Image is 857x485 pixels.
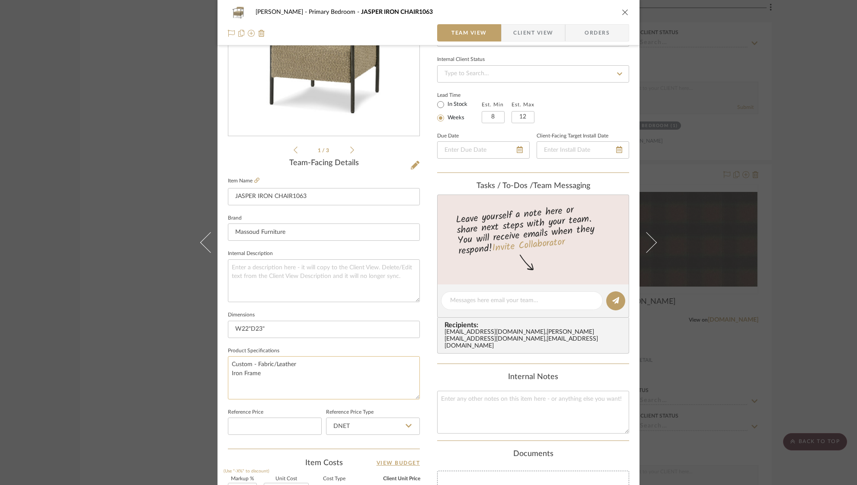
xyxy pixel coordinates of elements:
[322,148,326,153] span: /
[326,148,330,153] span: 3
[228,159,420,168] div: Team-Facing Details
[228,410,263,415] label: Reference Price
[437,65,629,83] input: Type to Search…
[446,101,467,108] label: In Stock
[228,188,420,205] input: Enter Item Name
[228,177,259,185] label: Item Name
[228,3,249,21] img: 62fcac48-d939-4830-ae1d-47100b426f32_48x40.jpg
[228,349,279,353] label: Product Specifications
[228,223,420,241] input: Enter Brand
[621,8,629,16] button: close
[512,102,534,108] label: Est. Max
[436,201,630,258] div: Leave yourself a note here or share next steps with your team. You will receive emails when they ...
[264,477,309,481] label: Unit Cost
[437,134,459,138] label: Due Date
[326,410,374,415] label: Reference Price Type
[228,216,242,220] label: Brand
[437,91,482,99] label: Lead Time
[446,114,464,122] label: Weeks
[361,9,433,15] span: JASPER IRON CHAIR1063
[318,148,322,153] span: 1
[437,141,530,159] input: Enter Due Date
[482,102,504,108] label: Est. Min
[377,458,420,468] a: View Budget
[309,9,361,15] span: Primary Bedroom
[437,182,629,191] div: team Messaging
[492,235,566,256] a: Invite Collaborator
[437,450,629,459] div: Documents
[437,57,485,62] div: Internal Client Status
[437,373,629,382] div: Internal Notes
[513,24,553,41] span: Client View
[359,477,420,481] label: Client Unit Price
[228,477,257,481] label: Markup %
[537,134,608,138] label: Client-Facing Target Install Date
[444,329,625,350] div: [EMAIL_ADDRESS][DOMAIN_NAME] , [PERSON_NAME][EMAIL_ADDRESS][DOMAIN_NAME] , [EMAIL_ADDRESS][DOMAIN...
[316,477,352,481] label: Cost Type
[228,321,420,338] input: Enter the dimensions of this item
[258,30,265,37] img: Remove from project
[575,24,619,41] span: Orders
[437,99,482,123] mat-radio-group: Select item type
[476,182,533,190] span: Tasks / To-Dos /
[228,458,420,468] div: Item Costs
[444,321,625,329] span: Recipients:
[228,313,255,317] label: Dimensions
[256,9,309,15] span: [PERSON_NAME]
[451,24,487,41] span: Team View
[228,252,273,256] label: Internal Description
[537,141,629,159] input: Enter Install Date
